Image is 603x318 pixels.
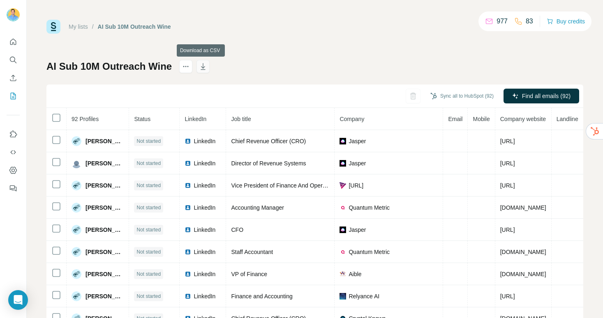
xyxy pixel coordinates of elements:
[46,20,60,34] img: Surfe Logo
[194,204,215,212] span: LinkedIn
[500,204,546,211] span: [DOMAIN_NAME]
[340,249,346,255] img: company-logo
[85,159,124,167] span: [PERSON_NAME]
[194,270,215,278] span: LinkedIn
[7,127,20,142] button: Use Surfe on LinkedIn
[231,116,251,122] span: Job title
[69,23,88,30] a: My lists
[72,291,81,301] img: Avatar
[7,181,20,196] button: Feedback
[85,226,124,234] span: [PERSON_NAME]
[72,247,81,257] img: Avatar
[349,270,361,278] span: Aible
[7,8,20,21] img: Avatar
[98,23,171,31] div: AI Sub 10M Outreach Wine
[72,181,81,190] img: Avatar
[522,92,571,100] span: Find all emails (92)
[340,271,346,277] img: company-logo
[7,163,20,178] button: Dashboard
[72,269,81,279] img: Avatar
[349,137,366,145] span: Jasper
[179,60,192,73] button: actions
[340,138,346,144] img: company-logo
[349,248,390,256] span: Quantum Metric
[185,249,191,255] img: LinkedIn logo
[72,203,81,213] img: Avatar
[7,145,20,160] button: Use Surfe API
[340,226,346,233] img: company-logo
[497,16,508,26] p: 977
[547,16,585,27] button: Buy credits
[448,116,462,122] span: Email
[85,204,124,212] span: [PERSON_NAME]
[231,226,243,233] span: CFO
[349,159,366,167] span: Jasper
[500,293,515,300] span: [URL]
[500,138,515,144] span: [URL]
[340,160,346,167] img: company-logo
[231,182,338,189] span: Vice President of Finance And Operations
[349,204,390,212] span: Quantum Metric
[425,90,499,102] button: Sync all to HubSpot (92)
[85,181,124,190] span: [PERSON_NAME]
[231,160,306,167] span: Director of Revenue Systems
[500,182,515,189] span: [URL]
[185,138,191,144] img: LinkedIn logo
[194,137,215,145] span: LinkedIn
[500,226,515,233] span: [URL]
[92,23,94,31] li: /
[194,226,215,234] span: LinkedIn
[526,16,533,26] p: 83
[185,271,191,277] img: LinkedIn logo
[500,160,515,167] span: [URL]
[231,204,284,211] span: Accounting Manager
[340,116,364,122] span: Company
[194,292,215,300] span: LinkedIn
[136,248,161,256] span: Not started
[136,160,161,167] span: Not started
[231,249,273,255] span: Staff Accountant
[185,160,191,167] img: LinkedIn logo
[85,270,124,278] span: [PERSON_NAME]
[185,182,191,189] img: LinkedIn logo
[85,137,124,145] span: [PERSON_NAME]
[349,292,379,300] span: Relyance AI
[340,204,346,211] img: company-logo
[7,71,20,85] button: Enrich CSV
[7,34,20,49] button: Quick start
[72,158,81,168] img: Avatar
[194,248,215,256] span: LinkedIn
[7,89,20,103] button: My lists
[136,182,161,189] span: Not started
[134,116,150,122] span: Status
[500,249,546,255] span: [DOMAIN_NAME]
[349,226,366,234] span: Jasper
[185,226,191,233] img: LinkedIn logo
[72,116,99,122] span: 92 Profiles
[136,137,161,145] span: Not started
[231,138,306,144] span: Chief Revenue Officer (CRO)
[85,292,124,300] span: [PERSON_NAME]
[185,293,191,300] img: LinkedIn logo
[500,116,546,122] span: Company website
[136,270,161,278] span: Not started
[473,116,490,122] span: Mobile
[340,182,346,189] img: company-logo
[504,89,579,103] button: Find all emails (92)
[136,204,161,211] span: Not started
[500,271,546,277] span: [DOMAIN_NAME]
[231,271,267,277] span: VP of Finance
[194,159,215,167] span: LinkedIn
[185,204,191,211] img: LinkedIn logo
[349,181,363,190] span: [URL]
[136,226,161,233] span: Not started
[7,53,20,67] button: Search
[185,116,206,122] span: LinkedIn
[72,225,81,235] img: Avatar
[136,293,161,300] span: Not started
[231,293,292,300] span: Finance and Accounting
[46,60,172,73] h1: AI Sub 10M Outreach Wine
[340,293,346,300] img: company-logo
[194,181,215,190] span: LinkedIn
[72,136,81,146] img: Avatar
